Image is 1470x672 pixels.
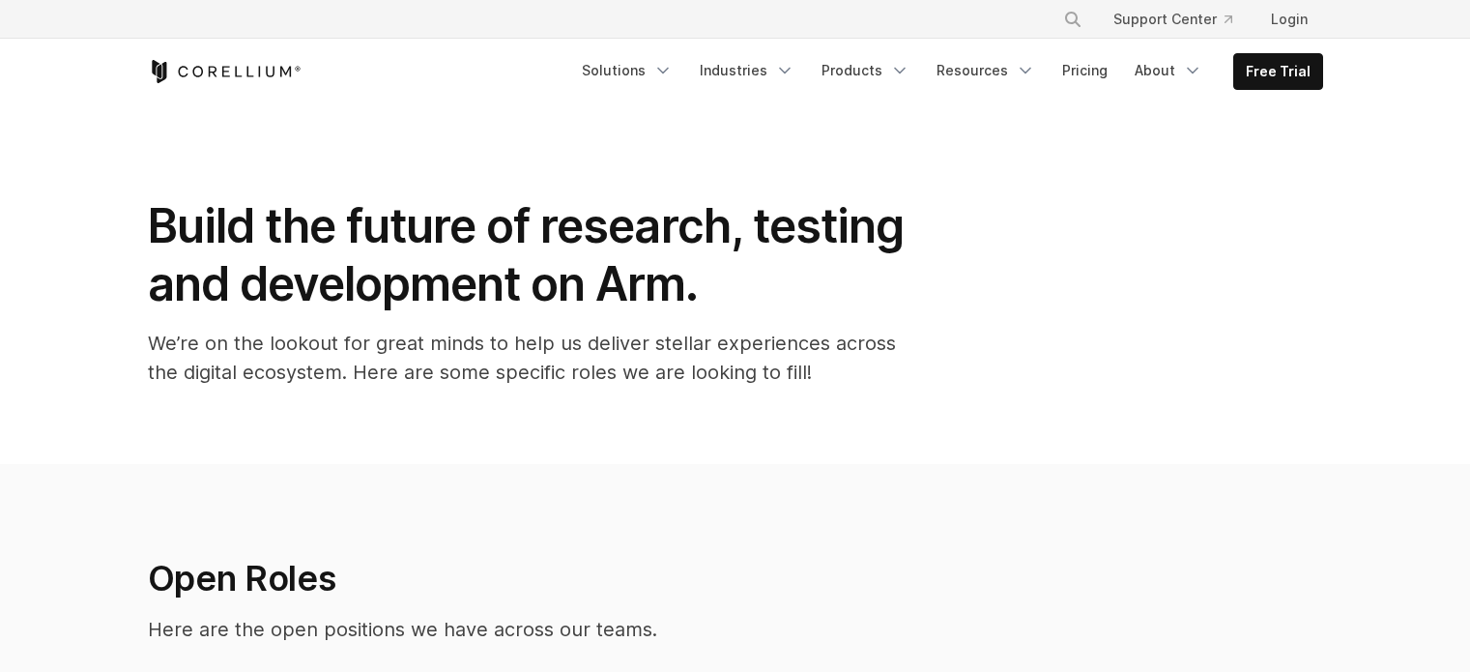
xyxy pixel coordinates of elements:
[1040,2,1323,37] div: Navigation Menu
[1098,2,1248,37] a: Support Center
[570,53,1323,90] div: Navigation Menu
[688,53,806,88] a: Industries
[1255,2,1323,37] a: Login
[1234,54,1322,89] a: Free Trial
[148,329,921,387] p: We’re on the lookout for great minds to help us deliver stellar experiences across the digital ec...
[925,53,1047,88] a: Resources
[148,197,921,313] h1: Build the future of research, testing and development on Arm.
[1055,2,1090,37] button: Search
[148,557,1020,599] h2: Open Roles
[1051,53,1119,88] a: Pricing
[1123,53,1214,88] a: About
[570,53,684,88] a: Solutions
[148,615,1020,644] p: Here are the open positions we have across our teams.
[810,53,921,88] a: Products
[148,60,302,83] a: Corellium Home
